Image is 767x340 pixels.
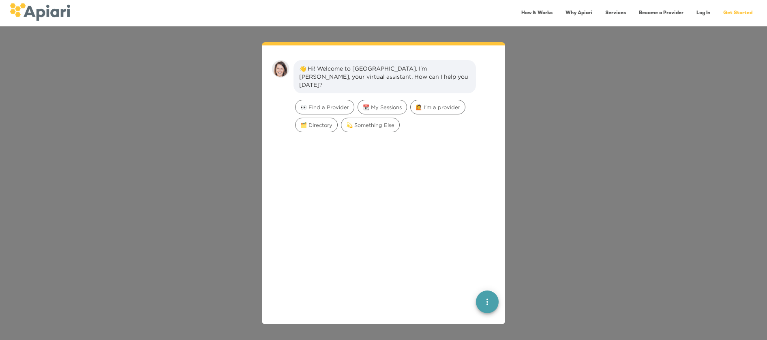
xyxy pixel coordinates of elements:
a: Get Started [718,5,757,22]
div: 👋 Hi! Welcome to [GEOGRAPHIC_DATA]. I'm [PERSON_NAME], your virtual assistant. How can I help you... [299,65,470,89]
a: Log In [692,5,715,22]
div: 📆 My Sessions [358,100,407,114]
div: 🙋 I'm a provider [410,100,465,114]
div: 💫 Something Else [341,118,400,132]
span: 🗂️ Directory [296,121,337,129]
a: Why Apiari [561,5,597,22]
button: quick menu [476,290,499,313]
img: logo [10,3,70,21]
a: How It Works [516,5,557,22]
span: 👀 Find a Provider [296,103,354,111]
a: Services [600,5,631,22]
img: amy.37686e0395c82528988e.png [272,60,289,78]
span: 📆 My Sessions [358,103,407,111]
a: Become a Provider [634,5,688,22]
span: 💫 Something Else [341,121,399,129]
div: 👀 Find a Provider [295,100,354,114]
span: 🙋 I'm a provider [411,103,465,111]
div: 🗂️ Directory [295,118,338,132]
